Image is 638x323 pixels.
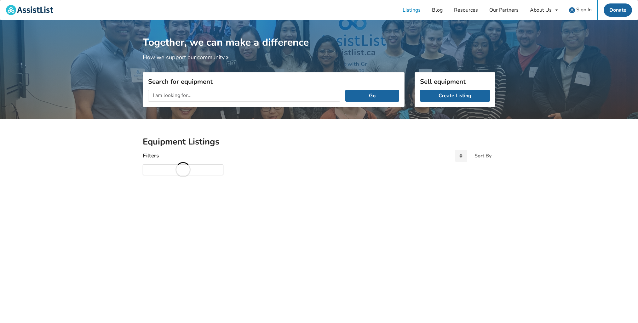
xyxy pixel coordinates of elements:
[148,90,340,102] input: I am looking for...
[474,153,491,158] div: Sort By
[563,0,597,20] a: user icon Sign In
[143,20,495,49] h1: Together, we can make a difference
[530,8,552,13] div: About Us
[148,77,399,86] h3: Search for equipment
[420,90,490,102] a: Create Listing
[345,90,399,102] button: Go
[143,54,231,61] a: How we support our community
[143,136,495,147] h2: Equipment Listings
[143,152,159,159] h4: Filters
[569,7,575,13] img: user icon
[576,6,592,13] span: Sign In
[448,0,484,20] a: Resources
[420,77,490,86] h3: Sell equipment
[397,0,426,20] a: Listings
[426,0,448,20] a: Blog
[604,3,632,17] a: Donate
[484,0,524,20] a: Our Partners
[6,5,53,15] img: assistlist-logo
